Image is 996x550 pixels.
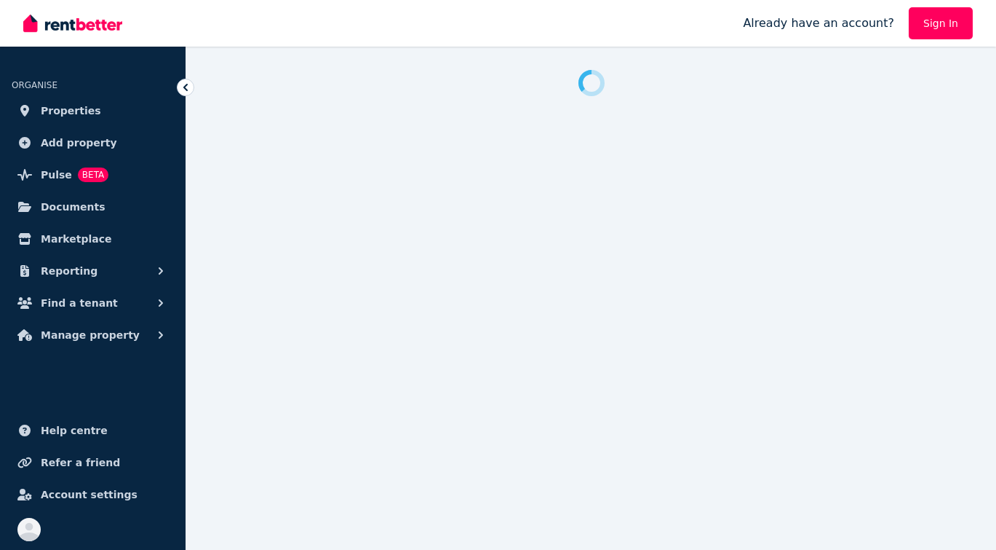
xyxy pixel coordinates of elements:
span: Properties [41,102,101,119]
span: Manage property [41,326,140,344]
span: Find a tenant [41,294,118,312]
a: Marketplace [12,224,174,254]
span: Marketplace [41,230,111,248]
a: Account settings [12,480,174,509]
button: Manage property [12,321,174,350]
span: ORGANISE [12,80,57,90]
span: Already have an account? [743,15,894,32]
a: Refer a friend [12,448,174,477]
span: Pulse [41,166,72,184]
span: Refer a friend [41,454,120,471]
a: PulseBETA [12,160,174,189]
button: Reporting [12,256,174,286]
span: Help centre [41,422,108,439]
span: Documents [41,198,105,216]
a: Documents [12,192,174,221]
button: Find a tenant [12,288,174,318]
span: BETA [78,168,108,182]
span: Account settings [41,486,138,503]
span: Reporting [41,262,97,280]
a: Add property [12,128,174,157]
a: Help centre [12,416,174,445]
span: Add property [41,134,117,152]
img: RentBetter [23,12,122,34]
a: Sign In [909,7,973,39]
a: Properties [12,96,174,125]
